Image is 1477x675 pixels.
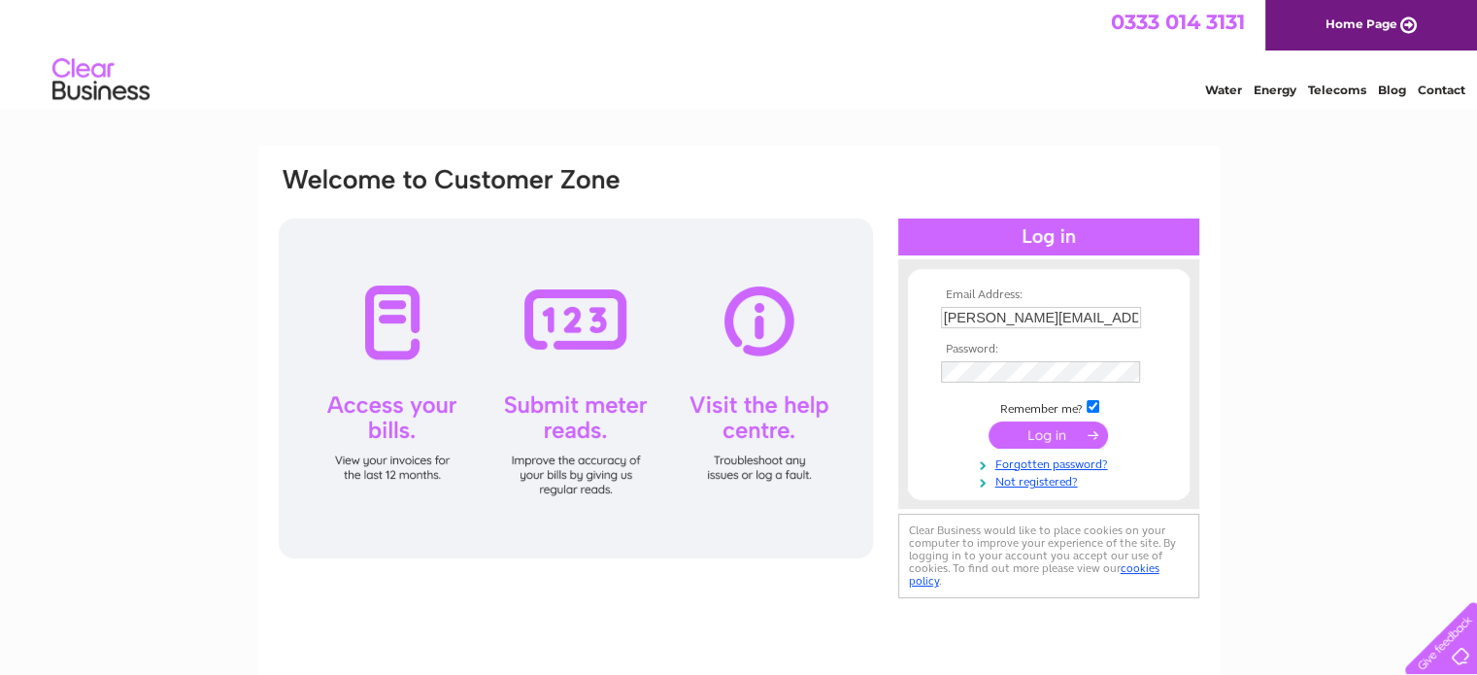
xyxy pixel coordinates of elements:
a: 0333 014 3131 [1111,10,1245,34]
a: Telecoms [1308,83,1366,97]
a: Not registered? [941,471,1161,489]
a: Forgotten password? [941,454,1161,472]
a: Contact [1418,83,1465,97]
a: cookies policy [909,561,1159,588]
div: Clear Business would like to place cookies on your computer to improve your experience of the sit... [898,514,1199,598]
a: Water [1205,83,1242,97]
td: Remember me? [936,397,1161,417]
a: Blog [1378,83,1406,97]
div: Clear Business is a trading name of Verastar Limited (registered in [GEOGRAPHIC_DATA] No. 3667643... [281,11,1198,94]
input: Submit [989,422,1108,449]
th: Password: [936,343,1161,356]
a: Energy [1254,83,1296,97]
img: logo.png [51,51,151,110]
th: Email Address: [936,288,1161,302]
